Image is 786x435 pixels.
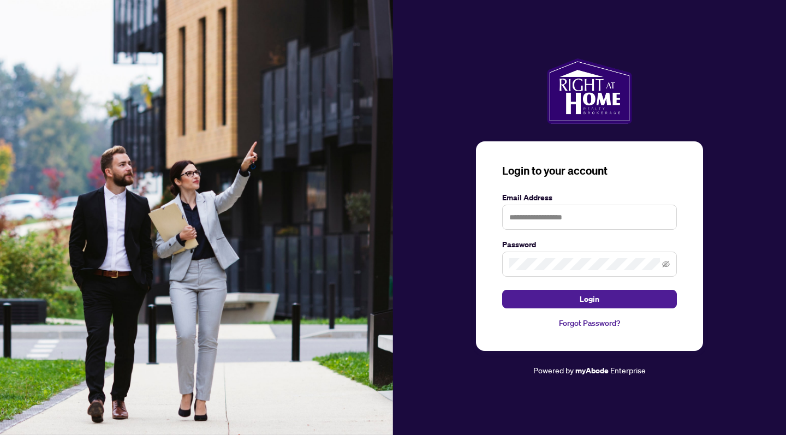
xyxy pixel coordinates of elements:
button: Login [502,290,677,308]
a: Forgot Password? [502,317,677,329]
label: Password [502,239,677,251]
span: Login [580,290,599,308]
img: ma-logo [547,58,632,124]
h3: Login to your account [502,163,677,178]
span: eye-invisible [662,260,670,268]
span: Powered by [533,365,574,375]
label: Email Address [502,192,677,204]
a: myAbode [575,365,609,377]
span: Enterprise [610,365,646,375]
